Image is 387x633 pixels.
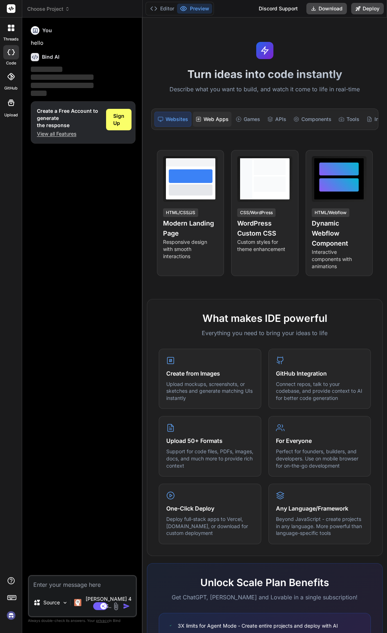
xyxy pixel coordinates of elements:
[4,112,18,118] label: Upload
[166,436,254,445] h4: Upload 50+ Formats
[31,39,135,47] p: hello
[3,36,19,42] label: threads
[147,85,383,94] p: Describe what you want to build, and watch it come to life in real-time
[166,381,254,402] p: Upload mockups, screenshots, or sketches and generate matching UIs instantly
[254,3,302,14] div: Discord Support
[123,603,130,610] img: icon
[166,369,254,378] h4: Create from Images
[276,516,363,537] p: Beyond JavaScript - create projects in any language. More powerful than language-specific tools
[27,5,70,13] span: Choose Project
[37,130,100,137] p: View all Features
[233,112,263,127] div: Games
[276,448,363,469] p: Perfect for founders, builders, and developers. Use on mobile browser for on-the-go development
[237,218,292,238] h4: WordPress Custom CSS
[28,617,137,624] p: Always double-check its answers. Your in Bind
[312,218,367,248] h4: Dynamic Webflow Component
[163,238,218,260] p: Responsive design with smooth interactions
[84,595,133,610] p: [PERSON_NAME] 4 S..
[112,602,120,610] img: attachment
[62,600,68,606] img: Pick Models
[147,4,177,14] button: Editor
[166,448,254,469] p: Support for code files, PDFs, images, docs, and much more to provide rich context
[31,67,62,72] span: ‌
[276,381,363,402] p: Connect repos, talk to your codebase, and provide context to AI for better code generation
[74,599,81,606] img: Claude 4 Sonnet
[31,91,47,96] span: ‌
[159,575,371,590] h2: Unlock Scale Plan Benefits
[237,208,276,217] div: CSS/WordPress
[264,112,289,127] div: APIs
[159,311,371,326] h2: What makes IDE powerful
[163,218,218,238] h4: Modern Landing Page
[42,53,59,61] h6: Bind AI
[5,609,17,622] img: signin
[154,112,191,127] div: Websites
[312,208,349,217] div: HTML/Webflow
[147,68,383,81] h1: Turn ideas into code instantly
[159,329,371,337] p: Everything you need to bring your ideas to life
[193,112,231,127] div: Web Apps
[178,622,338,629] span: 3X limits for Agent Mode - Create entire projects and deploy with AI
[159,593,371,601] p: Get ChatGPT, [PERSON_NAME] and Lovable in a single subscription!
[96,618,109,623] span: privacy
[42,27,52,34] h6: You
[312,248,367,270] p: Interactive components with animations
[31,83,94,88] span: ‌
[43,599,60,606] p: Source
[276,369,363,378] h4: GitHub Integration
[351,3,384,14] button: Deploy
[336,112,362,127] div: Tools
[166,504,254,513] h4: One-Click Deploy
[291,112,334,127] div: Components
[31,74,94,80] span: ‌
[37,107,100,129] h1: Create a Free Account to generate the response
[4,85,18,91] label: GitHub
[276,504,363,513] h4: Any Language/Framework
[163,208,198,217] div: HTML/CSS/JS
[177,4,212,14] button: Preview
[6,60,16,66] label: code
[237,238,292,253] p: Custom styles for theme enhancement
[276,436,363,445] h4: For Everyone
[113,112,124,127] span: Sign Up
[166,516,254,537] p: Deploy full-stack apps to Vercel, [DOMAIN_NAME], or download for custom deployment
[306,3,347,14] button: Download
